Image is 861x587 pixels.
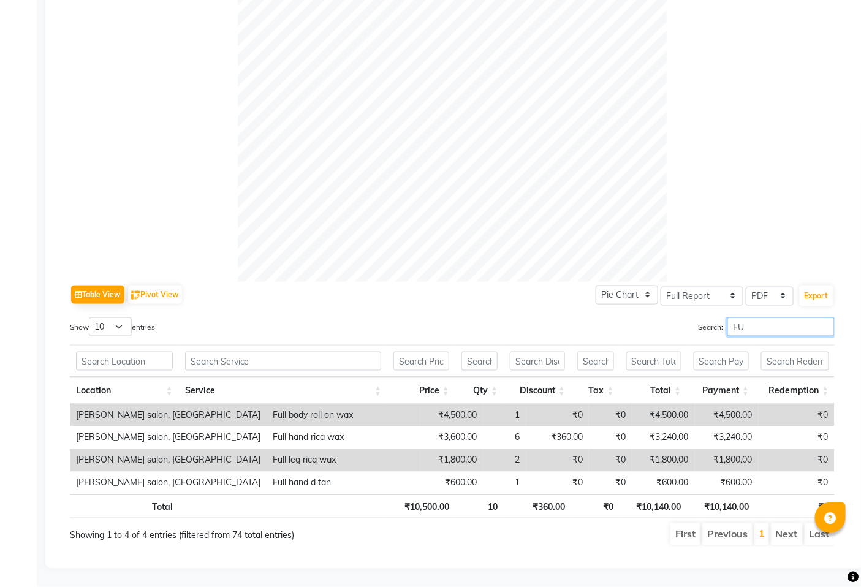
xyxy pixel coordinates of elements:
button: Table View [71,286,124,304]
button: Export [800,286,833,306]
td: 6 [483,426,526,449]
td: 1 [483,472,526,494]
th: Payment: activate to sort column ascending [688,377,756,404]
td: ₹0 [526,472,589,494]
th: Location: activate to sort column ascending [70,377,179,404]
td: ₹4,500.00 [420,404,483,426]
td: ₹0 [589,404,632,426]
a: 1 [759,528,765,540]
td: 1 [483,404,526,426]
th: Total [70,494,179,518]
td: [PERSON_NAME] salon, [GEOGRAPHIC_DATA] [70,426,267,449]
td: ₹600.00 [695,472,759,494]
label: Search: [698,317,835,336]
td: ₹0 [526,449,589,472]
td: 2 [483,449,526,472]
td: ₹0 [589,426,632,449]
input: Search Redemption [761,352,829,371]
input: Search Price [393,352,449,371]
th: Total: activate to sort column ascending [620,377,688,404]
th: 10 [455,494,504,518]
th: ₹10,140.00 [620,494,688,518]
td: ₹3,240.00 [632,426,695,449]
input: Search Location [76,352,173,371]
th: ₹10,500.00 [387,494,455,518]
td: [PERSON_NAME] salon, [GEOGRAPHIC_DATA] [70,404,267,426]
th: Price: activate to sort column ascending [387,377,455,404]
button: Pivot View [128,286,182,304]
th: ₹0 [571,494,620,518]
td: ₹0 [526,404,589,426]
td: [PERSON_NAME] salon, [GEOGRAPHIC_DATA] [70,472,267,494]
input: Search Service [185,352,382,371]
td: ₹1,800.00 [632,449,695,472]
td: ₹360.00 [526,426,589,449]
select: Showentries [89,317,132,336]
td: ₹0 [759,449,835,472]
td: Full body roll on wax [267,404,420,426]
input: Search Total [626,352,681,371]
input: Search Payment [694,352,749,371]
td: Full hand d tan [267,472,420,494]
td: Full leg rica wax [267,449,420,472]
td: ₹0 [589,472,632,494]
td: Full hand rica wax [267,426,420,449]
th: Qty: activate to sort column ascending [455,377,504,404]
td: ₹0 [759,472,835,494]
div: Showing 1 to 4 of 4 entries (filtered from 74 total entries) [70,522,378,542]
input: Search: [727,317,835,336]
td: ₹4,500.00 [632,404,695,426]
th: ₹10,140.00 [688,494,756,518]
td: ₹3,240.00 [695,426,759,449]
th: Discount: activate to sort column ascending [504,377,571,404]
td: [PERSON_NAME] salon, [GEOGRAPHIC_DATA] [70,449,267,472]
th: ₹360.00 [504,494,572,518]
input: Search Tax [577,352,614,371]
th: Service: activate to sort column ascending [179,377,388,404]
td: ₹1,800.00 [420,449,483,472]
td: ₹600.00 [632,472,695,494]
th: ₹0 [755,494,835,518]
th: Redemption: activate to sort column ascending [755,377,835,404]
td: ₹0 [589,449,632,472]
td: ₹0 [759,426,835,449]
td: ₹3,600.00 [420,426,483,449]
td: ₹600.00 [420,472,483,494]
label: Show entries [70,317,155,336]
input: Search Discount [510,352,565,371]
td: ₹0 [759,404,835,426]
th: Tax: activate to sort column ascending [571,377,620,404]
td: ₹4,500.00 [695,404,759,426]
input: Search Qty [461,352,498,371]
td: ₹1,800.00 [695,449,759,472]
img: pivot.png [131,291,140,300]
